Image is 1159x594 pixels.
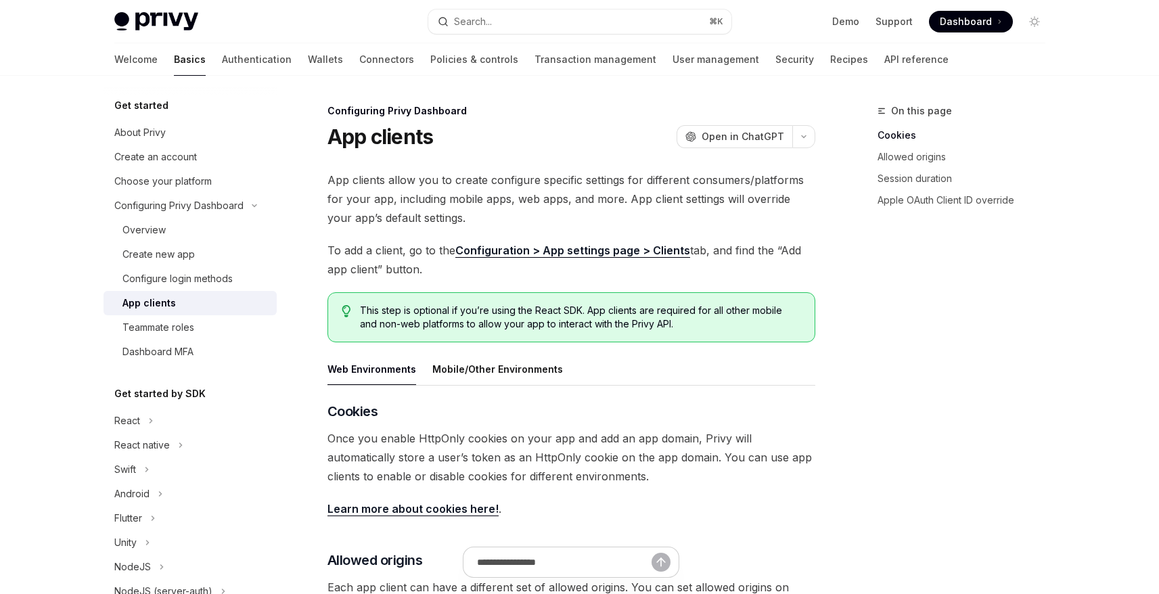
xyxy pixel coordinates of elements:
div: Configuring Privy Dashboard [327,104,815,118]
a: Dashboard MFA [104,340,277,364]
a: Connectors [359,43,414,76]
a: Security [775,43,814,76]
a: Apple OAuth Client ID override [878,189,1056,211]
a: Authentication [222,43,292,76]
div: About Privy [114,124,166,141]
a: Dashboard [929,11,1013,32]
a: Wallets [308,43,343,76]
a: Allowed origins [878,146,1056,168]
div: Configuring Privy Dashboard [114,198,244,214]
div: React native [114,437,170,453]
a: Welcome [114,43,158,76]
h5: Get started by SDK [114,386,206,402]
a: Create new app [104,242,277,267]
button: Configuring Privy Dashboard [104,193,277,218]
span: Once you enable HttpOnly cookies on your app and add an app domain, Privy will automatically stor... [327,429,815,486]
img: light logo [114,12,198,31]
a: Teammate roles [104,315,277,340]
svg: Tip [342,305,351,317]
a: Cookies [878,124,1056,146]
a: Demo [832,15,859,28]
span: ⌘ K [709,16,723,27]
h1: App clients [327,124,434,149]
a: Session duration [878,168,1056,189]
div: Unity [114,534,137,551]
a: Create an account [104,145,277,169]
div: Dashboard MFA [122,344,194,360]
div: Flutter [114,510,142,526]
div: Swift [114,461,136,478]
span: App clients allow you to create configure specific settings for different consumers/platforms for... [327,170,815,227]
span: On this page [891,103,952,119]
button: Web Environments [327,353,416,385]
button: React [104,409,277,433]
div: Choose your platform [114,173,212,189]
button: Swift [104,457,277,482]
a: Recipes [830,43,868,76]
a: Choose your platform [104,169,277,193]
h5: Get started [114,97,168,114]
span: Open in ChatGPT [702,130,784,143]
span: This step is optional if you’re using the React SDK. App clients are required for all other mobil... [360,304,800,331]
div: Create an account [114,149,197,165]
button: Open in ChatGPT [677,125,792,148]
div: Search... [454,14,492,30]
button: Search...⌘K [428,9,731,34]
span: Cookies [327,402,378,421]
a: User management [673,43,759,76]
a: Basics [174,43,206,76]
a: Configuration > App settings page > Clients [455,244,690,258]
div: React [114,413,140,429]
button: React native [104,433,277,457]
span: . [327,499,815,518]
button: Toggle dark mode [1024,11,1045,32]
a: Policies & controls [430,43,518,76]
div: Android [114,486,150,502]
button: Mobile/Other Environments [432,353,563,385]
a: Overview [104,218,277,242]
button: NodeJS [104,555,277,579]
button: Unity [104,530,277,555]
div: Teammate roles [122,319,194,336]
a: App clients [104,291,277,315]
a: Transaction management [535,43,656,76]
div: NodeJS [114,559,151,575]
button: Send message [652,553,671,572]
span: Dashboard [940,15,992,28]
div: Create new app [122,246,195,262]
a: API reference [884,43,949,76]
a: About Privy [104,120,277,145]
a: Support [876,15,913,28]
div: Configure login methods [122,271,233,287]
div: App clients [122,295,176,311]
a: Learn more about cookies here! [327,502,499,516]
button: Flutter [104,506,277,530]
button: Android [104,482,277,506]
input: Ask a question... [477,547,652,577]
div: Overview [122,222,166,238]
a: Configure login methods [104,267,277,291]
span: To add a client, go to the tab, and find the “Add app client” button. [327,241,815,279]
